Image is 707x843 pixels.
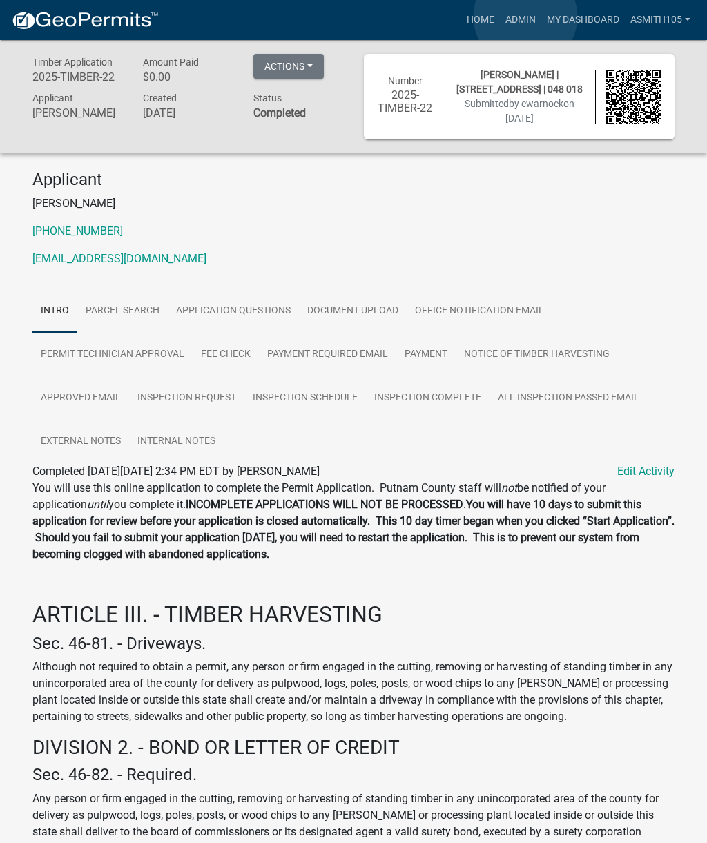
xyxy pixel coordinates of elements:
p: Although not required to obtain a permit, any person or firm engaged in the cutting, removing or ... [32,659,675,725]
a: Approved Email [32,376,129,420]
h4: Sec. 46-82. - Required. [32,765,675,785]
a: Inspection Request [129,376,244,420]
a: Application Questions [168,289,299,333]
span: Completed [DATE][DATE] 2:34 PM EDT by [PERSON_NAME] [32,465,320,478]
a: [PHONE_NUMBER] [32,224,123,238]
span: Number [388,75,423,86]
a: Payment Required Email [259,333,396,377]
span: by cwarnock [509,98,563,109]
a: All Inspection Passed Email [490,376,648,420]
h2: ARTICLE III. - TIMBER HARVESTING [32,601,675,628]
h6: [DATE] [143,106,233,119]
span: Status [253,93,282,104]
a: Document Upload [299,289,407,333]
a: Inspection Complete [366,376,490,420]
button: Actions [253,54,324,79]
a: Office Notification Email [407,289,552,333]
i: until [87,498,108,511]
h6: $0.00 [143,70,233,84]
a: Inspection Schedule [244,376,366,420]
a: Fee Check [193,333,259,377]
a: Home [461,7,500,33]
span: Created [143,93,177,104]
span: Submitted on [DATE] [465,98,574,124]
h6: 2025-TIMBER-22 [32,70,122,84]
a: External Notes [32,420,129,464]
h6: 2025-TIMBER-22 [378,88,432,115]
a: My Dashboard [541,7,625,33]
p: You will use this online application to complete the Permit Application. Putnam County staff will... [32,480,675,563]
h6: [PERSON_NAME] [32,106,122,119]
a: Edit Activity [617,463,675,480]
span: [PERSON_NAME] | [STREET_ADDRESS] | 048 018 [456,69,583,95]
a: Permit Technician Approval [32,333,193,377]
strong: INCOMPLETE APPLICATIONS WILL NOT BE PROCESSED [186,498,463,511]
span: Timber Application [32,57,113,68]
i: not [501,481,517,494]
a: asmith105 [625,7,696,33]
p: [PERSON_NAME] [32,195,675,212]
h4: Sec. 46-81. - Driveways. [32,634,675,654]
a: Payment [396,333,456,377]
span: Amount Paid [143,57,199,68]
h3: DIVISION 2. - BOND OR LETTER OF CREDIT [32,736,675,759]
strong: Completed [253,106,306,119]
a: Parcel search [77,289,168,333]
a: Admin [500,7,541,33]
span: Applicant [32,93,73,104]
a: Internal Notes [129,420,224,464]
a: Notice of Timber Harvesting [456,333,618,377]
a: Intro [32,289,77,333]
h4: Applicant [32,170,675,190]
img: QR code [606,70,661,124]
a: [EMAIL_ADDRESS][DOMAIN_NAME] [32,252,206,265]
